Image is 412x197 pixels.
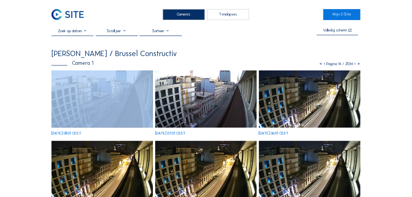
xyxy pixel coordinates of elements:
[51,9,84,20] img: C-SITE Logo
[207,9,249,20] div: Timelapses
[51,131,81,135] div: [DATE] 08:01 CEST
[259,70,360,128] img: image_53024843
[259,131,289,135] div: [DATE] 06:01 CEST
[51,61,94,66] div: Camera 1
[323,28,347,33] div: Volledig scherm
[51,70,153,128] img: image_53025932
[323,9,360,20] a: Mijn C-Site
[155,70,257,128] img: image_53025386
[155,131,186,135] div: [DATE] 07:01 CEST
[51,28,94,33] input: Zoek op datum 󰅀
[51,9,89,20] a: C-SITE Logo
[326,61,353,66] span: Pagina 14 / 2054
[163,9,205,20] div: Camera's
[51,50,177,57] div: [PERSON_NAME] / Brussel Constructiv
